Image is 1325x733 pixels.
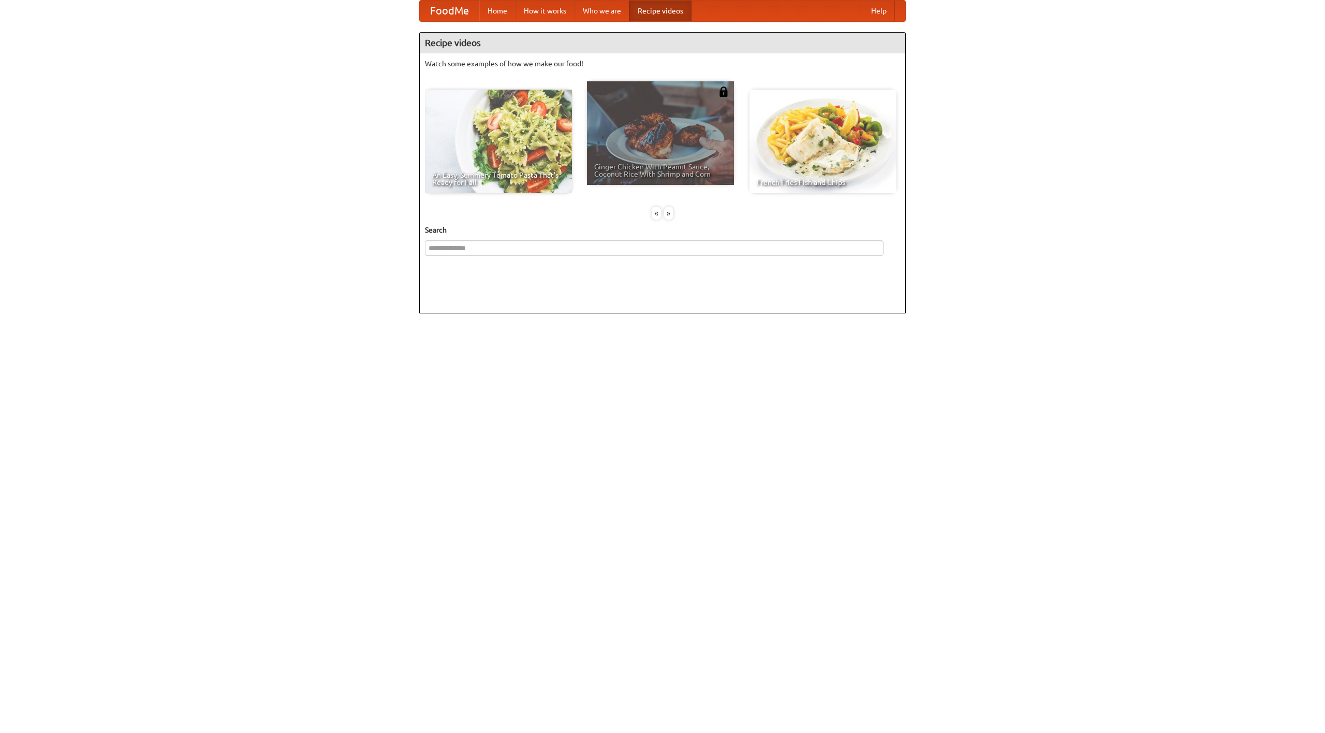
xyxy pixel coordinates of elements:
[718,87,729,97] img: 483408.png
[516,1,575,21] a: How it works
[420,1,479,21] a: FoodMe
[420,33,905,53] h4: Recipe videos
[749,90,896,193] a: French Fries Fish and Chips
[575,1,629,21] a: Who we are
[479,1,516,21] a: Home
[652,207,661,220] div: «
[863,1,895,21] a: Help
[432,171,565,186] span: An Easy, Summery Tomato Pasta That's Ready for Fall
[425,90,572,193] a: An Easy, Summery Tomato Pasta That's Ready for Fall
[425,59,900,69] p: Watch some examples of how we make our food!
[629,1,691,21] a: Recipe videos
[757,179,889,186] span: French Fries Fish and Chips
[425,225,900,235] h5: Search
[664,207,673,220] div: »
